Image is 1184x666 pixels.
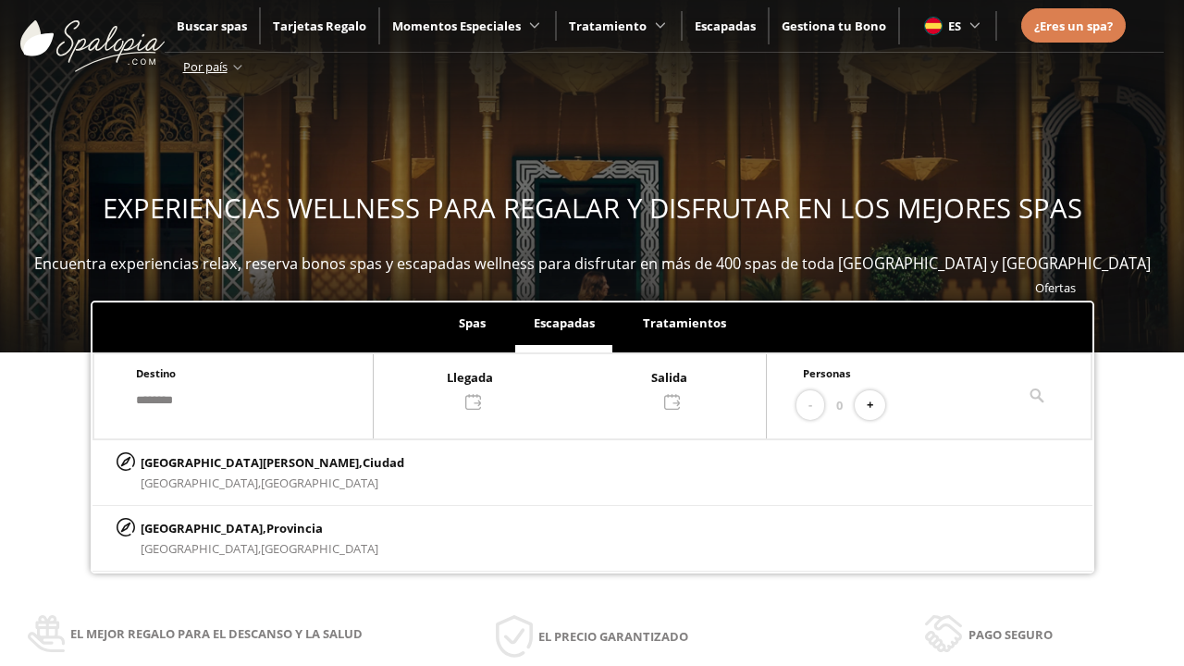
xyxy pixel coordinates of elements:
[177,18,247,34] a: Buscar spas
[34,253,1151,274] span: Encuentra experiencias relax, reserva bonos spas y escapadas wellness para disfrutar en más de 40...
[534,314,595,331] span: Escapadas
[141,475,261,491] span: [GEOGRAPHIC_DATA],
[261,540,378,557] span: [GEOGRAPHIC_DATA]
[855,390,885,421] button: +
[695,18,756,34] a: Escapadas
[266,520,323,536] span: Provincia
[136,366,176,380] span: Destino
[363,454,404,471] span: Ciudad
[836,395,843,415] span: 0
[70,623,363,644] span: El mejor regalo para el descanso y la salud
[141,452,404,473] p: [GEOGRAPHIC_DATA][PERSON_NAME],
[796,390,824,421] button: -
[803,366,851,380] span: Personas
[103,190,1082,227] span: EXPERIENCIAS WELLNESS PARA REGALAR Y DISFRUTAR EN LOS MEJORES SPAS
[1034,16,1113,36] a: ¿Eres un spa?
[20,2,165,72] img: ImgLogoSpalopia.BvClDcEz.svg
[968,624,1053,645] span: Pago seguro
[782,18,886,34] a: Gestiona tu Bono
[538,626,688,647] span: El precio garantizado
[459,314,486,331] span: Spas
[183,58,228,75] span: Por país
[141,540,261,557] span: [GEOGRAPHIC_DATA],
[141,518,378,538] p: [GEOGRAPHIC_DATA],
[1035,279,1076,296] a: Ofertas
[273,18,366,34] a: Tarjetas Regalo
[261,475,378,491] span: [GEOGRAPHIC_DATA]
[1034,18,1113,34] span: ¿Eres un spa?
[643,314,726,331] span: Tratamientos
